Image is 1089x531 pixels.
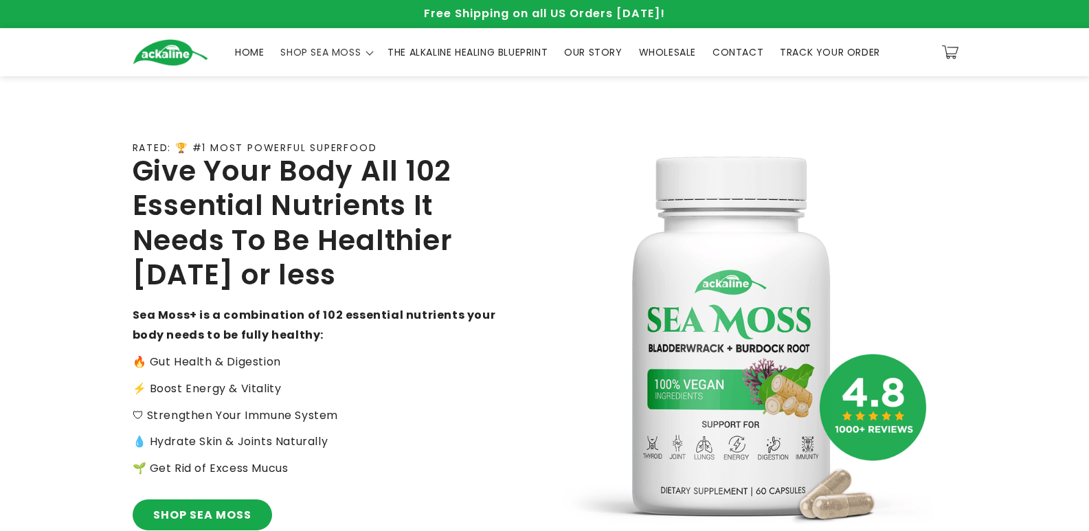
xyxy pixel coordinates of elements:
[133,499,272,530] a: SHOP SEA MOSS
[133,406,497,426] p: 🛡 Strengthen Your Immune System
[424,5,665,21] span: Free Shipping on all US Orders [DATE]!
[133,154,497,293] h2: Give Your Body All 102 Essential Nutrients It Needs To Be Healthier [DATE] or less
[133,142,377,154] p: RATED: 🏆 #1 MOST POWERFUL SUPERFOOD
[704,38,772,67] a: CONTACT
[772,38,888,67] a: TRACK YOUR ORDER
[556,38,630,67] a: OUR STORY
[133,307,496,343] strong: Sea Moss+ is a combination of 102 essential nutrients your body needs to be fully healthy:
[235,46,264,58] span: HOME
[639,46,696,58] span: WHOLESALE
[272,38,379,67] summary: SHOP SEA MOSS
[133,459,497,479] p: 🌱 Get Rid of Excess Mucus
[388,46,548,58] span: THE ALKALINE HEALING BLUEPRINT
[564,46,622,58] span: OUR STORY
[227,38,272,67] a: HOME
[133,379,497,399] p: ⚡️ Boost Energy & Vitality
[133,39,208,66] img: Ackaline
[133,432,497,452] p: 💧 Hydrate Skin & Joints Naturally
[379,38,556,67] a: THE ALKALINE HEALING BLUEPRINT
[280,46,361,58] span: SHOP SEA MOSS
[712,46,763,58] span: CONTACT
[133,352,497,372] p: 🔥 Gut Health & Digestion
[631,38,704,67] a: WHOLESALE
[780,46,880,58] span: TRACK YOUR ORDER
